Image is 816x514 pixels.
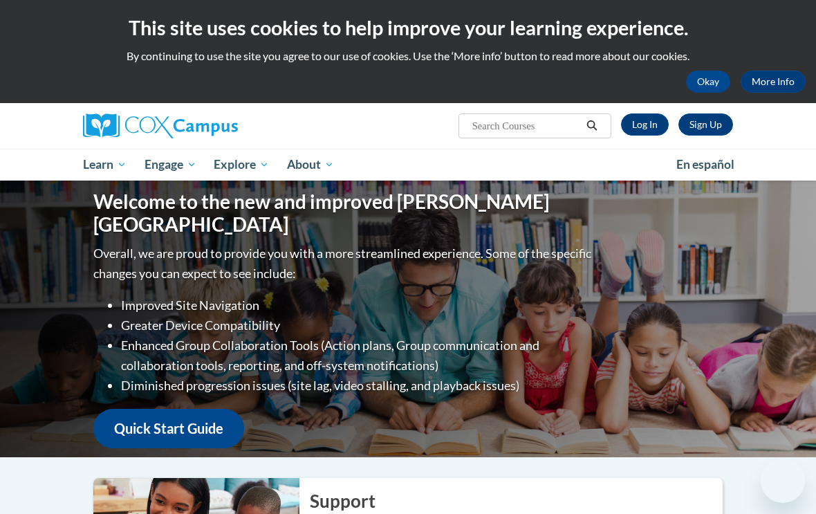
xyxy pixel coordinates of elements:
[678,113,733,136] a: Register
[287,156,334,173] span: About
[205,149,278,181] a: Explore
[93,190,595,237] h1: Welcome to the new and improved [PERSON_NAME][GEOGRAPHIC_DATA]
[621,113,669,136] a: Log In
[93,409,244,448] a: Quick Start Guide
[761,459,805,503] iframe: Button to launch messaging window
[73,149,743,181] div: Main menu
[83,156,127,173] span: Learn
[686,71,730,93] button: Okay
[121,295,595,315] li: Improved Site Navigation
[10,48,806,64] p: By continuing to use the site you agree to our use of cookies. Use the ‘More info’ button to read...
[741,71,806,93] a: More Info
[676,157,734,172] span: En español
[582,118,602,134] button: Search
[121,315,595,336] li: Greater Device Compatibility
[83,113,286,138] a: Cox Campus
[667,150,743,179] a: En español
[214,156,269,173] span: Explore
[310,488,723,513] h2: Support
[136,149,205,181] a: Engage
[74,149,136,181] a: Learn
[93,244,595,284] p: Overall, we are proud to provide you with a more streamlined experience. Some of the specific cha...
[471,118,582,134] input: Search Courses
[145,156,196,173] span: Engage
[278,149,343,181] a: About
[83,113,238,138] img: Cox Campus
[121,376,595,396] li: Diminished progression issues (site lag, video stalling, and playback issues)
[121,336,595,376] li: Enhanced Group Collaboration Tools (Action plans, Group communication and collaboration tools, re...
[10,14,806,42] h2: This site uses cookies to help improve your learning experience.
